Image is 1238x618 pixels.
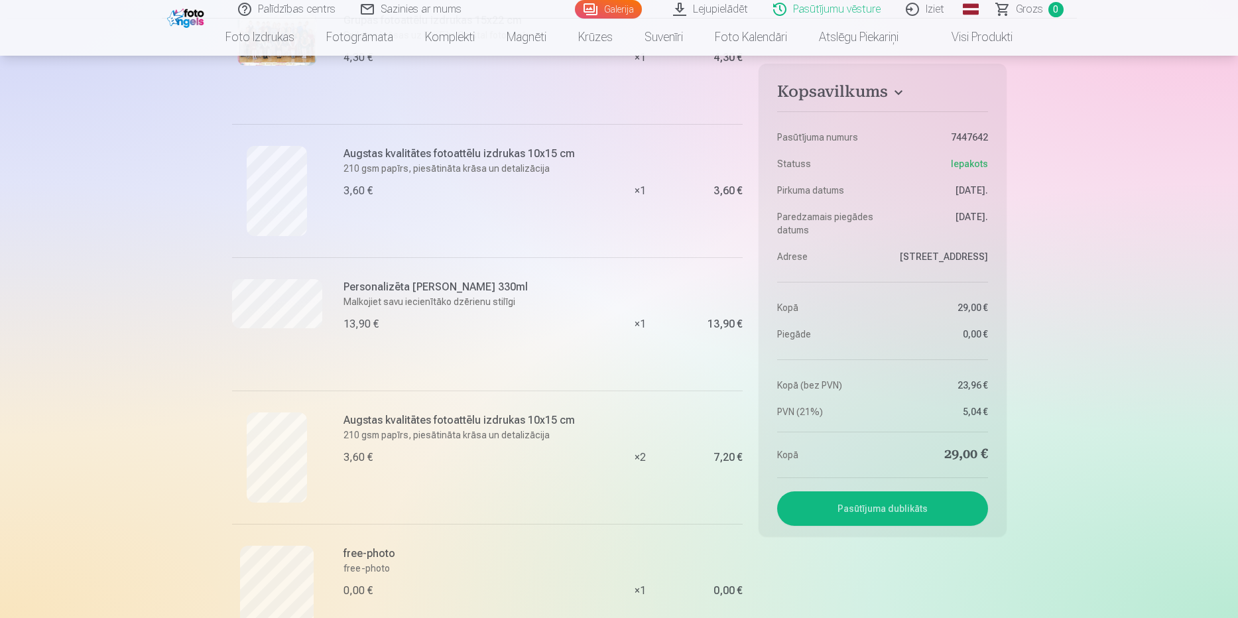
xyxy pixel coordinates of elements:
a: Komplekti [409,19,491,56]
a: Suvenīri [629,19,699,56]
div: 4,30 € [343,50,373,66]
dd: 0,00 € [889,328,988,341]
div: 13,90 € [343,316,379,332]
dt: Paredzamais piegādes datums [777,210,876,237]
div: 4,30 € [713,54,743,62]
div: × 1 [590,124,690,257]
div: 0,00 € [713,587,743,595]
div: 3,60 € [343,450,373,465]
dd: 29,00 € [889,301,988,314]
a: Visi produkti [914,19,1028,56]
h6: Augstas kvalitātes fotoattēlu izdrukas 10x15 cm [343,412,583,428]
dt: Kopā (bez PVN) [777,379,876,392]
a: Foto kalendāri [699,19,803,56]
div: 13,90 € [708,320,743,328]
dd: 29,00 € [889,446,988,464]
dt: Kopā [777,301,876,314]
dt: Adrese [777,250,876,263]
dt: Piegāde [777,328,876,341]
a: Krūzes [562,19,629,56]
a: Atslēgu piekariņi [803,19,914,56]
dt: Kopā [777,446,876,464]
dd: [STREET_ADDRESS] [889,250,988,263]
p: Malkojiet savu iecienītāko dzērienu stilīgi [343,295,583,308]
h6: Augstas kvalitātes fotoattēlu izdrukas 10x15 cm [343,146,583,162]
dd: 5,04 € [889,405,988,418]
div: × 1 [590,257,690,391]
p: 210 gsm papīrs, piesātināta krāsa un detalizācija [343,162,583,175]
a: Fotogrāmata [310,19,409,56]
dt: Pirkuma datums [777,184,876,197]
a: Foto izdrukas [210,19,310,56]
span: Iepakots [951,157,988,170]
dd: 23,96 € [889,379,988,392]
div: 3,60 € [713,187,743,195]
p: free-photo [343,562,583,575]
a: Magnēti [491,19,562,56]
dt: PVN (21%) [777,405,876,418]
div: 3,60 € [343,183,373,199]
dd: [DATE]. [889,184,988,197]
p: 210 gsm papīrs, piesātināta krāsa un detalizācija [343,428,583,442]
div: 0,00 € [343,583,373,599]
div: × 2 [590,391,690,524]
div: 7,20 € [713,454,743,462]
button: Kopsavilkums [777,82,987,106]
span: Grozs [1016,1,1043,17]
h6: Personalizēta [PERSON_NAME] 330ml [343,279,583,295]
button: Pasūtījuma dublikāts [777,491,987,526]
dt: Statuss [777,157,876,170]
dt: Pasūtījuma numurs [777,131,876,144]
h6: free-photo [343,546,583,562]
span: 0 [1048,2,1064,17]
dd: 7447642 [889,131,988,144]
img: /fa1 [167,5,208,28]
dd: [DATE]. [889,210,988,237]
